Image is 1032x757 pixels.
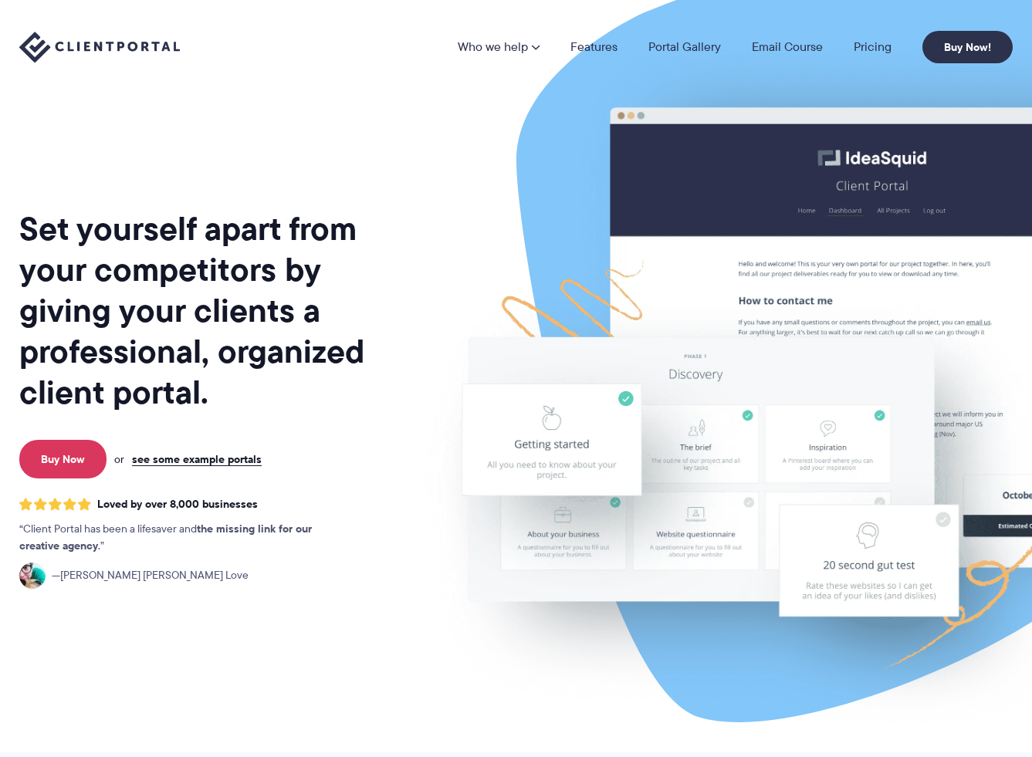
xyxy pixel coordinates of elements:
[854,41,892,53] a: Pricing
[114,452,124,466] span: or
[52,567,249,584] span: [PERSON_NAME] [PERSON_NAME] Love
[922,31,1013,63] a: Buy Now!
[132,452,262,466] a: see some example portals
[648,41,721,53] a: Portal Gallery
[570,41,618,53] a: Features
[19,520,312,554] strong: the missing link for our creative agency
[458,41,540,53] a: Who we help
[19,521,343,555] p: Client Portal has been a lifesaver and .
[752,41,823,53] a: Email Course
[19,208,417,413] h1: Set yourself apart from your competitors by giving your clients a professional, organized client ...
[97,498,258,511] span: Loved by over 8,000 businesses
[19,440,107,478] a: Buy Now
